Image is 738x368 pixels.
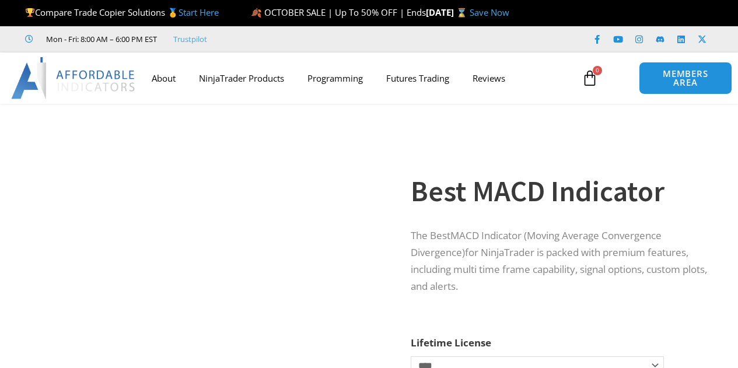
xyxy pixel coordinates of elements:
span: Compare Trade Copier Solutions 🥇 [25,6,219,18]
h1: Best MACD Indicator [411,171,709,212]
span: Mon - Fri: 8:00 AM – 6:00 PM EST [43,32,157,46]
span: MEMBERS AREA [651,69,719,87]
strong: [DATE] ⌛ [426,6,470,18]
a: Trustpilot [173,32,207,46]
img: 🏆 [26,8,34,17]
a: Start Here [179,6,219,18]
span: 🍂 OCTOBER SALE | Up To 50% OFF | Ends [251,6,426,18]
a: NinjaTrader Products [187,65,296,92]
span: 0 [593,66,602,75]
label: Lifetime License [411,336,491,349]
a: 0 [564,61,615,95]
a: About [140,65,187,92]
span: for NinjaTrader is packed with premium features, including multi time frame capability, signal op... [411,246,707,293]
a: Futures Trading [375,65,461,92]
nav: Menu [140,65,576,92]
a: MEMBERS AREA [639,62,732,94]
a: Save Now [470,6,509,18]
a: Programming [296,65,375,92]
span: MACD Indicator (Moving Average Convergence Divergence) [411,229,662,259]
span: The Best [411,229,450,242]
a: Reviews [461,65,517,92]
img: LogoAI | Affordable Indicators – NinjaTrader [11,57,137,99]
